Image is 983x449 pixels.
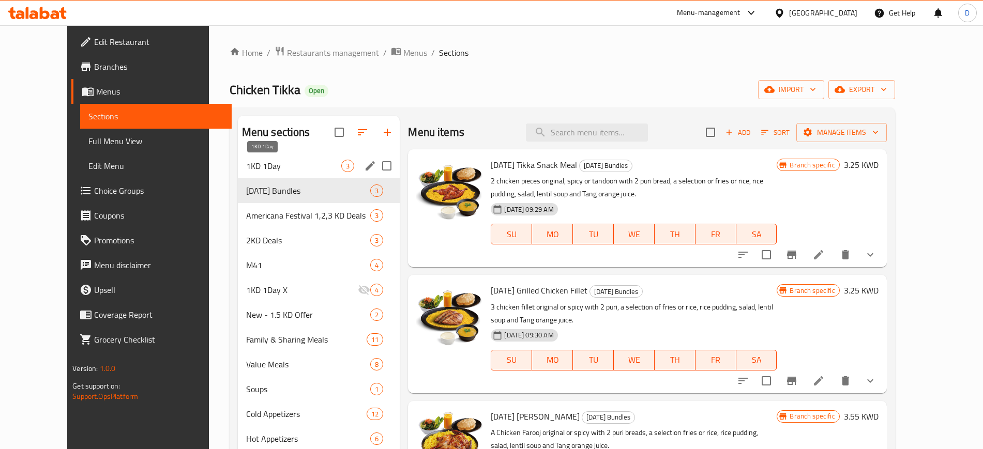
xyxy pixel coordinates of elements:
[72,390,138,403] a: Support.OpsPlatform
[71,327,231,352] a: Grocery Checklist
[371,384,383,394] span: 1
[358,284,370,296] svg: Inactive section
[785,160,839,170] span: Branch specific
[579,160,632,172] div: Ramadan Bundles
[94,209,223,222] span: Coupons
[71,203,231,228] a: Coupons
[72,362,98,375] span: Version:
[582,411,634,423] span: [DATE] Bundles
[94,234,223,246] span: Promotions
[655,224,695,244] button: TH
[659,352,691,367] span: TH
[94,333,223,346] span: Grocery Checklist
[805,126,879,139] span: Manage items
[700,352,732,367] span: FR
[532,224,573,244] button: MO
[582,411,635,424] div: Ramadan Bundles
[812,249,825,261] a: Edit menu item
[375,120,400,145] button: Add section
[736,224,777,244] button: SA
[796,123,887,142] button: Manage items
[736,350,777,370] button: SA
[590,286,642,298] span: [DATE] Bundles
[371,285,383,295] span: 4
[371,186,383,196] span: 3
[230,47,263,59] a: Home
[100,362,116,375] span: 1.0.0
[246,358,371,370] span: Value Meals
[655,350,695,370] button: TH
[246,408,367,420] span: Cold Appetizers
[858,368,883,393] button: show more
[740,227,773,242] span: SA
[238,228,400,253] div: 2KD Deals3
[246,333,367,346] div: Family & Sharing Meals
[367,408,383,420] div: items
[238,377,400,401] div: Soups1
[491,350,532,370] button: SU
[761,127,790,138] span: Sort
[779,368,804,393] button: Branch-specific-item
[328,121,350,143] span: Select all sections
[536,227,569,242] span: MO
[238,203,400,228] div: Americana Festival 1,2,3 KD Deals3
[577,352,610,367] span: TU
[370,358,383,370] div: items
[341,160,354,172] div: items
[754,125,796,141] span: Sort items
[371,360,383,369] span: 8
[491,224,532,244] button: SU
[275,46,379,59] a: Restaurants management
[94,36,223,48] span: Edit Restaurant
[844,158,879,172] h6: 3.25 KWD
[371,260,383,270] span: 4
[71,54,231,79] a: Branches
[246,308,371,321] span: New - 1.5 KD Offer
[367,333,383,346] div: items
[858,242,883,267] button: show more
[238,277,400,302] div: 1KD 1Day X4
[246,209,371,222] span: Americana Festival 1,2,3 KD Deals
[491,157,577,173] span: [DATE] Tikka Snack Meal
[785,286,839,296] span: Branch specific
[238,352,400,377] div: Value Meals8
[362,158,378,174] button: edit
[833,242,858,267] button: delete
[230,46,895,59] nav: breadcrumb
[238,153,400,178] div: 1KD 1Day3edit
[370,308,383,321] div: items
[80,129,231,153] a: Full Menu View
[416,158,482,224] img: Ramadan Tikka Snack Meal
[491,175,777,200] p: 2 chicken pieces original, spicy or tandoori with 2 puri bread, a selection or fries or rice, ric...
[491,409,580,424] span: [DATE] [PERSON_NAME]
[439,47,468,59] span: Sections
[80,153,231,178] a: Edit Menu
[71,178,231,203] a: Choice Groups
[844,283,879,298] h6: 3.25 KWD
[837,83,887,96] span: export
[573,350,614,370] button: TU
[246,234,371,246] div: 2KD Deals
[589,285,643,298] div: Ramadan Bundles
[573,224,614,244] button: TU
[342,161,354,171] span: 3
[246,184,371,197] div: Ramadan Bundles
[371,236,383,245] span: 3
[677,7,740,19] div: Menu-management
[759,125,792,141] button: Sort
[88,110,223,122] span: Sections
[731,242,755,267] button: sort-choices
[238,401,400,426] div: Cold Appetizers12
[371,310,383,320] span: 2
[71,29,231,54] a: Edit Restaurant
[350,120,375,145] span: Sort sections
[287,47,379,59] span: Restaurants management
[371,211,383,221] span: 3
[238,178,400,203] div: [DATE] Bundles3
[755,370,777,392] span: Select to update
[305,86,328,95] span: Open
[267,47,270,59] li: /
[526,123,648,142] input: search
